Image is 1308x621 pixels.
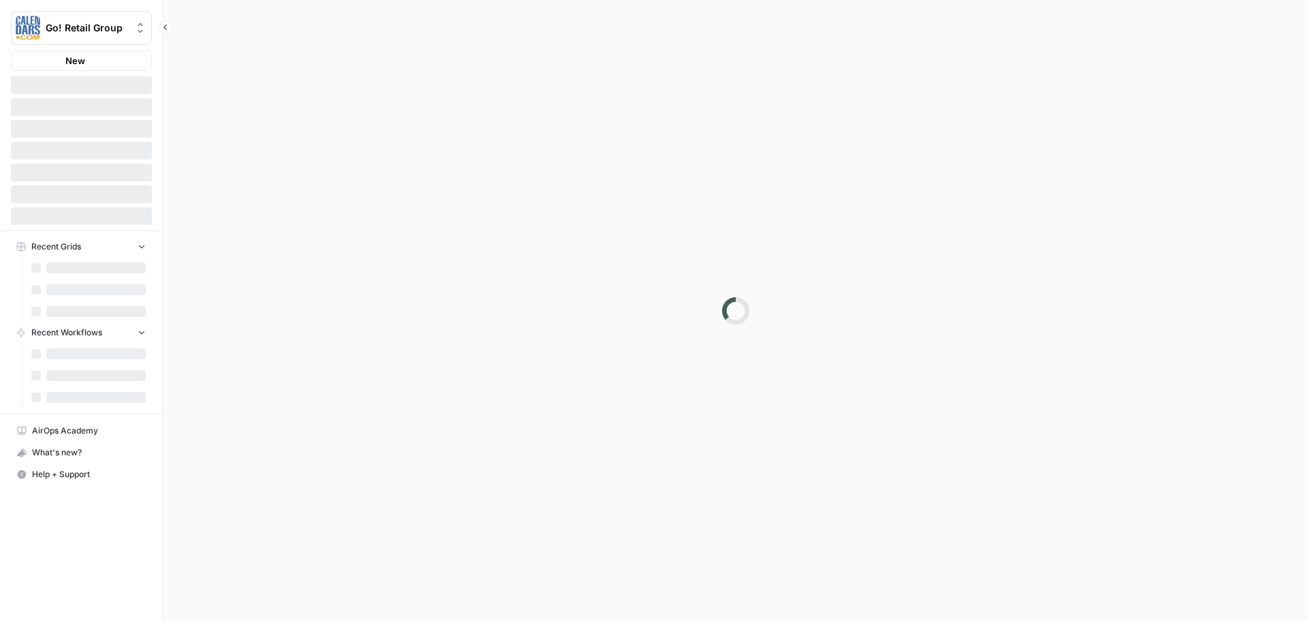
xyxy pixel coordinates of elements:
[11,420,152,442] a: AirOps Academy
[31,241,81,253] span: Recent Grids
[11,11,152,45] button: Workspace: Go! Retail Group
[12,442,151,463] div: What's new?
[16,16,40,40] img: Go! Retail Group Logo
[11,237,152,257] button: Recent Grids
[11,464,152,485] button: Help + Support
[65,54,85,67] span: New
[46,21,128,35] span: Go! Retail Group
[32,425,146,437] span: AirOps Academy
[11,50,152,71] button: New
[11,442,152,464] button: What's new?
[31,327,102,339] span: Recent Workflows
[32,468,146,481] span: Help + Support
[11,322,152,343] button: Recent Workflows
